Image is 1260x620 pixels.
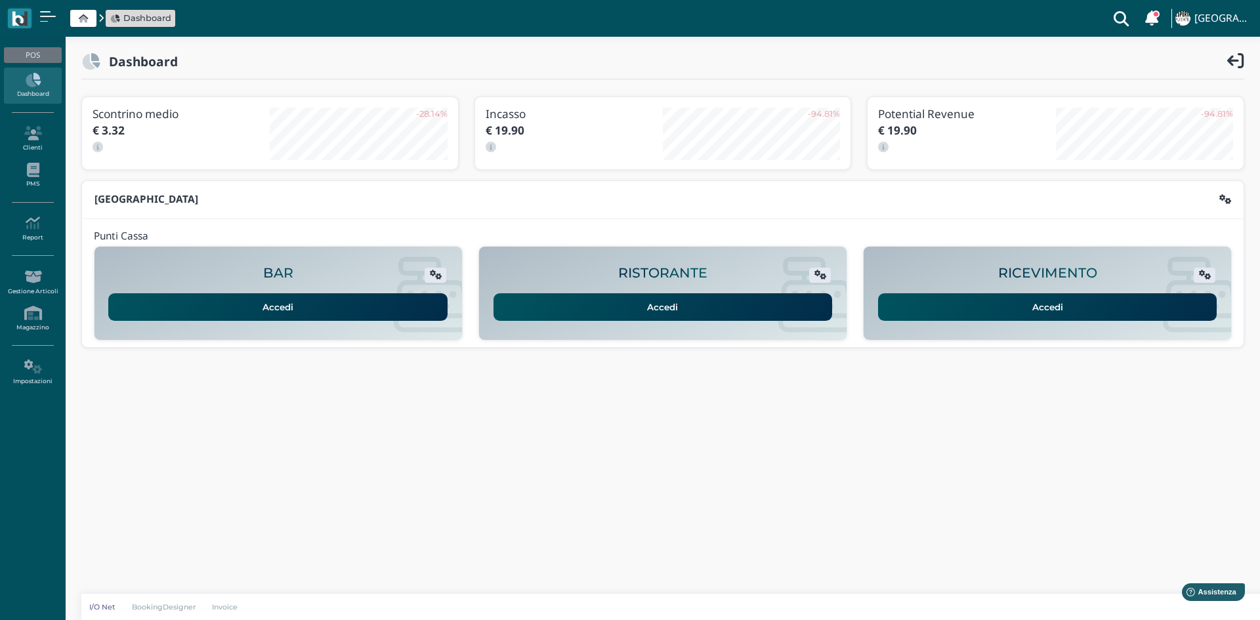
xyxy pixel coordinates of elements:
[263,266,293,281] h2: BAR
[486,108,663,120] h3: Incasso
[878,123,917,138] b: € 19.90
[493,293,833,321] a: Accedi
[12,11,27,26] img: logo
[94,192,198,206] b: [GEOGRAPHIC_DATA]
[39,10,87,20] span: Assistenza
[4,264,61,300] a: Gestione Articoli
[1194,13,1252,24] h4: [GEOGRAPHIC_DATA]
[4,68,61,104] a: Dashboard
[4,47,61,63] div: POS
[1167,579,1249,609] iframe: Help widget launcher
[108,293,448,321] a: Accedi
[486,123,524,138] b: € 19.90
[4,300,61,337] a: Magazzino
[93,108,270,120] h3: Scontrino medio
[94,231,148,242] h4: Punti Cassa
[1175,11,1190,26] img: ...
[93,123,125,138] b: € 3.32
[4,354,61,390] a: Impostazioni
[878,293,1217,321] a: Accedi
[110,12,171,24] a: Dashboard
[4,121,61,157] a: Clienti
[878,108,1055,120] h3: Potential Revenue
[998,266,1097,281] h2: RICEVIMENTO
[1173,3,1252,34] a: ... [GEOGRAPHIC_DATA]
[618,266,707,281] h2: RISTORANTE
[4,157,61,194] a: PMS
[123,12,171,24] span: Dashboard
[100,54,178,68] h2: Dashboard
[4,211,61,247] a: Report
